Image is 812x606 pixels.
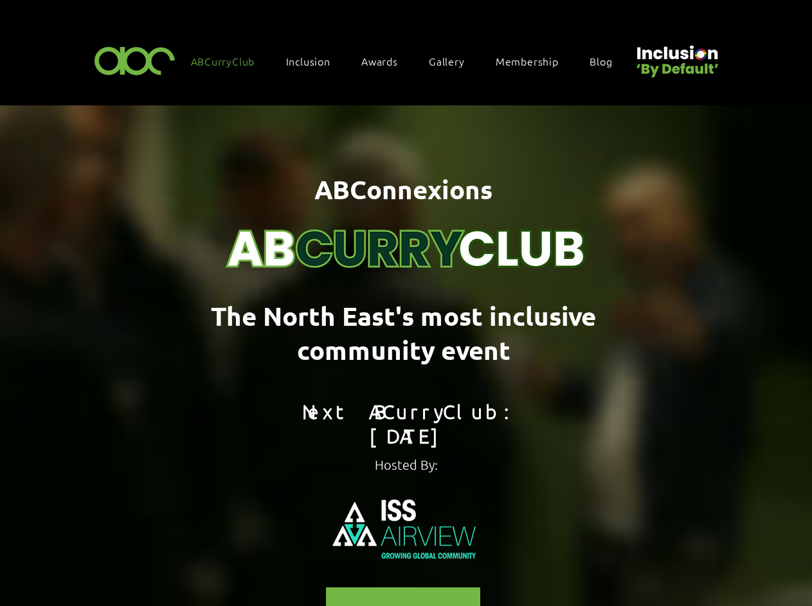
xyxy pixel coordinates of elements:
span: Hosted By: [375,457,438,472]
span: Gallery [429,54,465,68]
div: Awards [355,48,417,75]
img: Untitled design (22).png [632,35,721,79]
img: ABC-Logo-Blank-Background-01-01-2.png [91,41,179,79]
span: Next ABCurryClub: [DATE] [302,400,510,448]
span: Membership [496,54,559,68]
div: Inclusion [280,48,350,75]
a: Blog [583,48,631,75]
img: Curry Club Brand (4).png [213,140,599,284]
img: ISS Airview Logo White.png [314,479,498,582]
a: Membership [489,48,578,75]
a: Gallery [422,48,484,75]
a: ABCurryClub [185,48,275,75]
span: Blog [590,54,612,68]
span: Awards [361,54,398,68]
span: ABCurryClub [191,54,255,68]
span: The North East's most inclusive community event [211,299,596,366]
span: Inclusion [286,54,330,68]
nav: Site [185,48,632,75]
